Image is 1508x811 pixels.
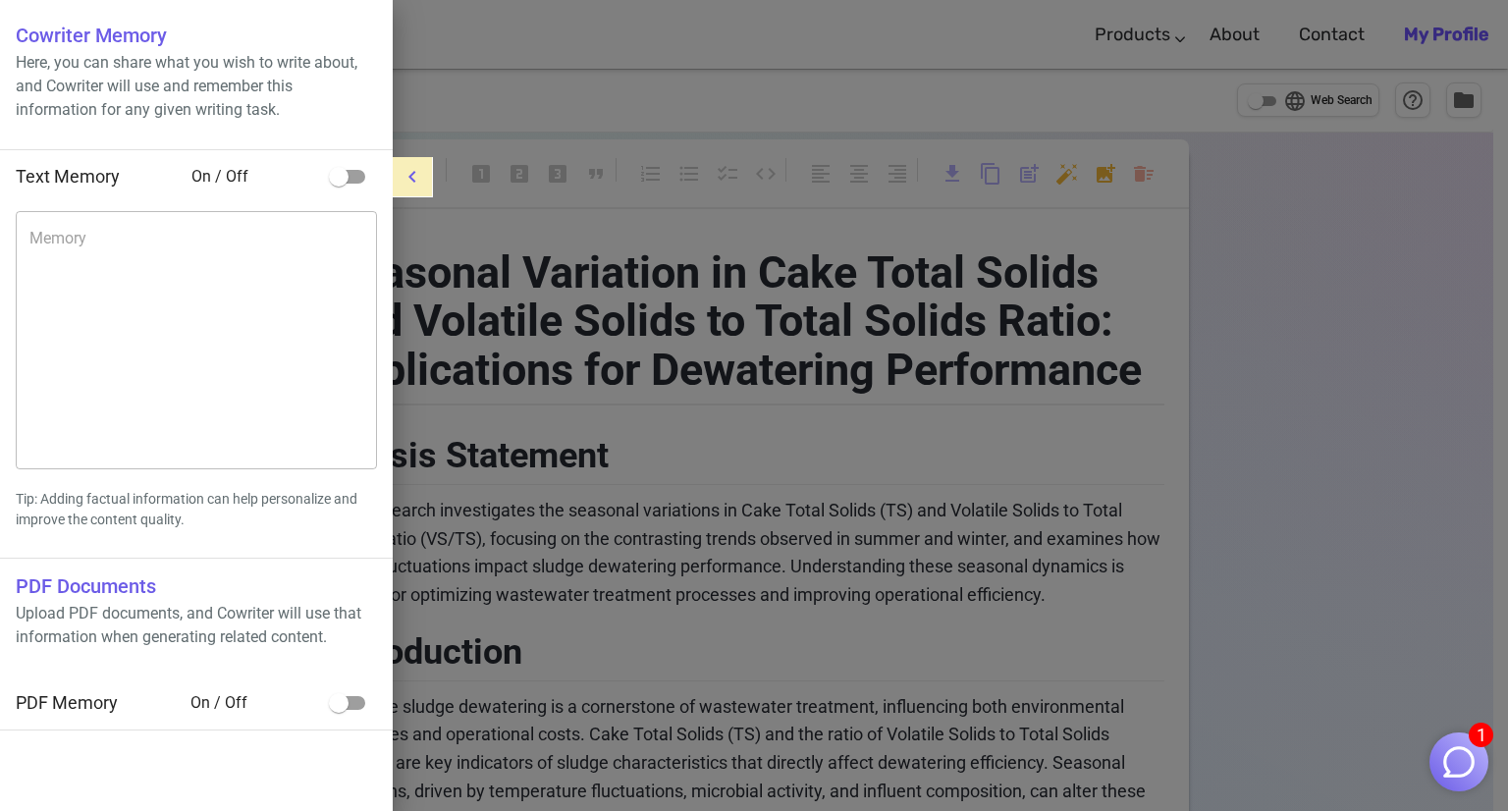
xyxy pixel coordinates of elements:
[16,166,120,187] span: Text Memory
[190,691,320,715] span: On / Off
[393,157,432,196] button: menu
[16,489,377,530] p: Tip: Adding factual information can help personalize and improve the content quality.
[191,165,320,189] span: On / Off
[16,51,377,122] p: Here, you can share what you wish to write about, and Cowriter will use and remember this informa...
[16,570,377,602] h6: PDF Documents
[16,602,377,649] p: Upload PDF documents, and Cowriter will use that information when generating related content.
[1469,723,1493,747] span: 1
[1440,743,1478,781] img: Close chat
[16,20,377,51] h6: Cowriter Memory
[16,692,118,713] span: PDF Memory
